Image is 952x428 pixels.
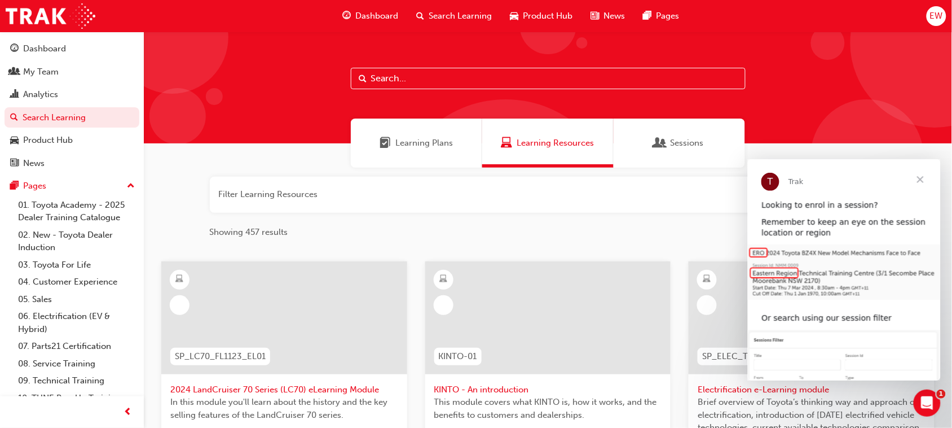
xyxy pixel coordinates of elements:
[698,383,925,396] span: Electrification e-Learning module
[14,196,139,226] a: 01. Toyota Academy - 2025 Dealer Training Catalogue
[10,44,19,54] span: guage-icon
[634,5,689,28] a: pages-iconPages
[10,67,19,77] span: people-icon
[5,36,139,176] button: DashboardMy TeamAnalyticsSearch LearningProduct HubNews
[10,90,19,100] span: chart-icon
[614,119,745,168] a: SessionsSessions
[429,10,492,23] span: Search Learning
[604,10,625,23] span: News
[591,9,600,23] span: news-icon
[10,159,19,169] span: news-icon
[703,272,711,287] span: learningResourceType_ELEARNING-icon
[5,38,139,59] a: Dashboard
[14,308,139,338] a: 06. Electrification (EV & Hybrid)
[5,130,139,151] a: Product Hub
[5,84,139,105] a: Analytics
[175,350,266,363] span: SP_LC70_FL1123_EL01
[380,137,391,150] span: Learning Plans
[655,137,666,150] span: Sessions
[748,159,941,381] iframe: Intercom live chat message
[702,350,787,363] span: SP_ELEC_TK0321_EL
[408,5,501,28] a: search-iconSearch Learning
[14,273,139,291] a: 04. Customer Experience
[210,226,288,239] span: Showing 457 results
[5,176,139,196] button: Pages
[23,134,73,147] div: Product Hub
[23,42,66,55] div: Dashboard
[501,5,582,28] a: car-iconProduct Hub
[482,119,614,168] a: Learning ResourcesLearning Resources
[5,153,139,174] a: News
[5,62,139,82] a: My Team
[14,372,139,390] a: 09. Technical Training
[23,88,58,101] div: Analytics
[14,226,139,256] a: 02. New - Toyota Dealer Induction
[14,355,139,373] a: 08. Service Training
[23,65,59,78] div: My Team
[523,10,573,23] span: Product Hub
[937,390,946,399] span: 1
[170,396,398,421] span: In this module you'll learn about the history and the key selling features of the LandCruiser 70 ...
[10,136,19,146] span: car-icon
[417,9,425,23] span: search-icon
[14,256,139,274] a: 03. Toyota For Life
[930,10,943,23] span: EW
[671,137,704,150] span: Sessions
[14,291,139,308] a: 05. Sales
[656,10,680,23] span: Pages
[644,9,652,23] span: pages-icon
[343,9,351,23] span: guage-icon
[351,68,746,89] input: Search...
[434,383,662,396] span: KINTO - An introduction
[10,113,18,123] span: search-icon
[127,179,135,194] span: up-icon
[351,119,482,168] a: Learning PlansLearning Plans
[10,181,19,191] span: pages-icon
[356,10,399,23] span: Dashboard
[927,6,946,26] button: EW
[434,396,662,421] span: This module covers what KINTO is, how it works, and the benefits to customers and dealerships.
[23,180,46,193] div: Pages
[510,9,519,23] span: car-icon
[6,3,95,29] img: Trak
[334,5,408,28] a: guage-iconDashboard
[501,137,513,150] span: Learning Resources
[582,5,634,28] a: news-iconNews
[5,107,139,128] a: Search Learning
[170,383,398,396] span: 2024 LandCruiser 70 Series (LC70) eLearning Module
[176,272,184,287] span: learningResourceType_ELEARNING-icon
[124,405,133,420] span: prev-icon
[395,137,453,150] span: Learning Plans
[359,72,367,85] span: Search
[14,390,139,407] a: 10. TUNE Rev-Up Training
[517,137,594,150] span: Learning Resources
[439,350,477,363] span: KINTO-01
[14,338,139,355] a: 07. Parts21 Certification
[23,157,45,170] div: News
[914,390,941,417] iframe: Intercom live chat
[439,272,447,287] span: learningResourceType_ELEARNING-icon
